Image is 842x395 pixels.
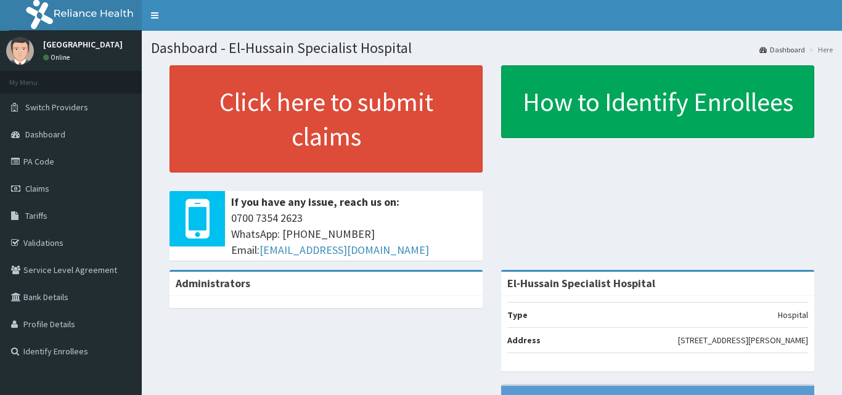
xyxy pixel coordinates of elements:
h1: Dashboard - El-Hussain Specialist Hospital [151,40,833,56]
b: Type [507,309,528,320]
p: [GEOGRAPHIC_DATA] [43,40,123,49]
li: Here [806,44,833,55]
a: Online [43,53,73,62]
span: Dashboard [25,129,65,140]
span: Switch Providers [25,102,88,113]
b: Administrators [176,276,250,290]
a: [EMAIL_ADDRESS][DOMAIN_NAME] [260,243,429,257]
a: How to Identify Enrollees [501,65,814,138]
a: Dashboard [759,44,805,55]
b: If you have any issue, reach us on: [231,195,399,209]
img: User Image [6,37,34,65]
b: Address [507,335,541,346]
p: [STREET_ADDRESS][PERSON_NAME] [678,334,808,346]
span: Claims [25,183,49,194]
span: 0700 7354 2623 WhatsApp: [PHONE_NUMBER] Email: [231,210,476,258]
a: Click here to submit claims [170,65,483,173]
span: Tariffs [25,210,47,221]
strong: El-Hussain Specialist Hospital [507,276,655,290]
p: Hospital [778,309,808,321]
